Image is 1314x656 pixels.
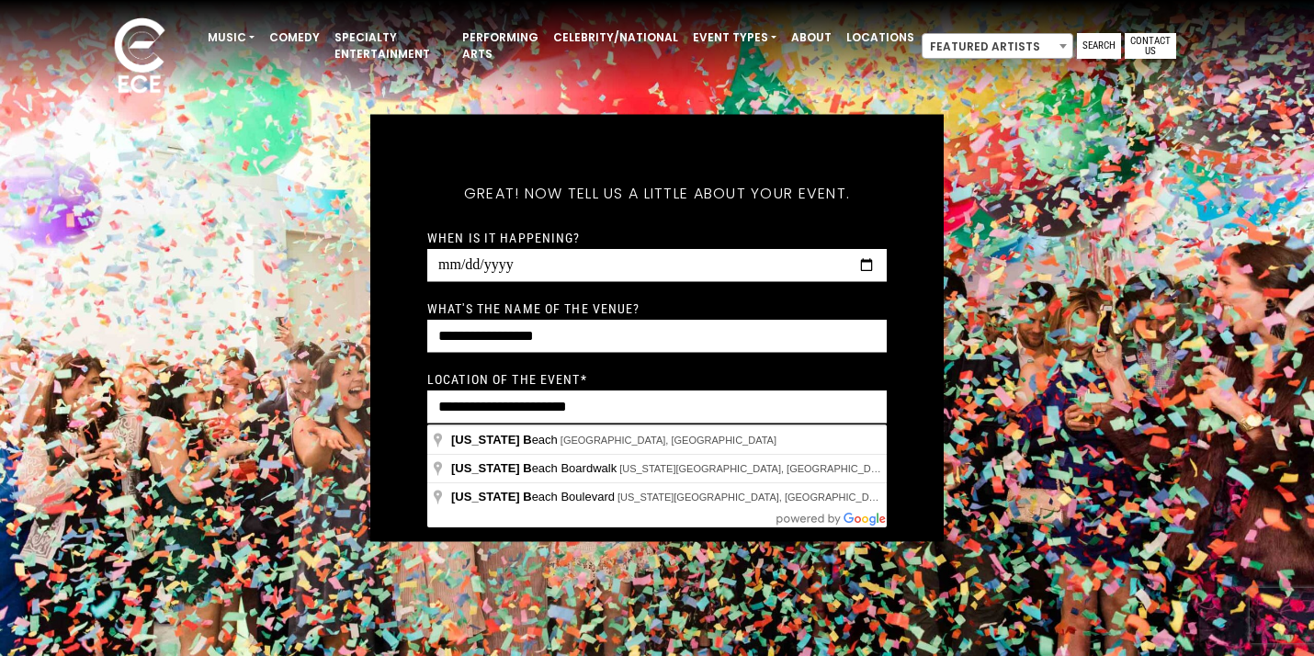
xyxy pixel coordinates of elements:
a: Performing Arts [455,22,546,70]
a: Celebrity/National [546,22,685,53]
a: Search [1077,33,1121,59]
a: Music [200,22,262,53]
span: [US_STATE][GEOGRAPHIC_DATA], [GEOGRAPHIC_DATA], [GEOGRAPHIC_DATA] [617,492,1001,503]
span: [US_STATE] B [451,433,532,447]
span: each Boardwalk [451,461,619,475]
span: each [451,433,561,447]
span: [US_STATE][GEOGRAPHIC_DATA], [GEOGRAPHIC_DATA], [GEOGRAPHIC_DATA] [619,463,1002,474]
span: Featured Artists [922,33,1073,59]
span: [US_STATE] B [451,461,532,475]
a: Locations [839,22,922,53]
a: Comedy [262,22,327,53]
a: About [784,22,839,53]
label: Location of the event [427,371,587,388]
span: each Boulevard [451,490,617,503]
label: What's the name of the venue? [427,300,640,317]
label: When is it happening? [427,230,581,246]
span: [US_STATE] B [451,490,532,503]
a: Event Types [685,22,784,53]
a: Specialty Entertainment [327,22,455,70]
span: Featured Artists [923,34,1072,60]
span: [GEOGRAPHIC_DATA], [GEOGRAPHIC_DATA] [561,435,776,446]
h5: Great! Now tell us a little about your event. [427,161,887,227]
a: Contact Us [1125,33,1176,59]
img: ece_new_logo_whitev2-1.png [94,13,186,102]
